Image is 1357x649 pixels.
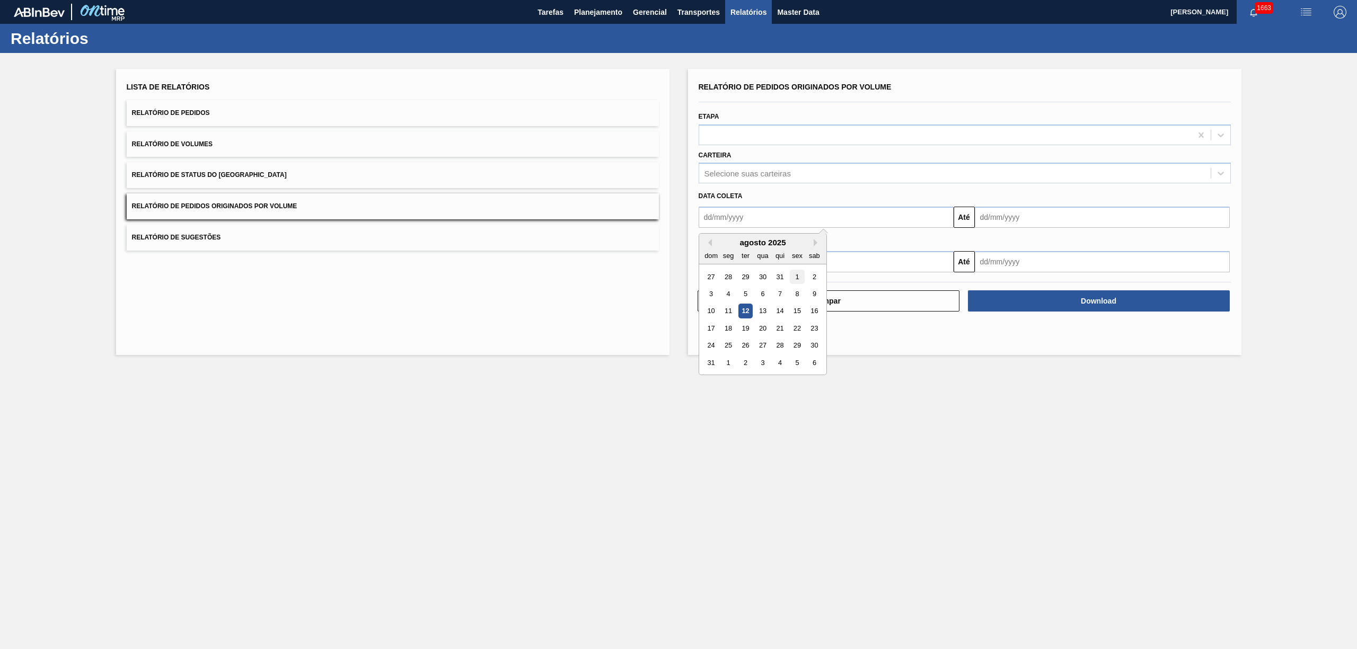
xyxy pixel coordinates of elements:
[699,83,892,91] span: Relatório de Pedidos Originados por Volume
[790,321,804,335] div: Choose sexta-feira, 22 de agosto de 2025
[704,339,718,353] div: Choose domingo, 24 de agosto de 2025
[755,248,770,263] div: qua
[699,192,743,200] span: Data coleta
[807,304,821,318] div: Choose sábado, 16 de agosto de 2025
[721,339,735,353] div: Choose segunda-feira, 25 de agosto de 2025
[699,207,954,228] input: dd/mm/yyyy
[807,355,821,370] div: Choose sábado, 6 de setembro de 2025
[699,113,719,120] label: Etapa
[790,339,804,353] div: Choose sexta-feira, 29 de agosto de 2025
[777,6,819,19] span: Master Data
[790,287,804,301] div: Choose sexta-feira, 8 de agosto de 2025
[132,234,221,241] span: Relatório de Sugestões
[807,270,821,284] div: Choose sábado, 2 de agosto de 2025
[702,268,823,371] div: month 2025-08
[807,339,821,353] div: Choose sábado, 30 de agosto de 2025
[127,100,659,126] button: Relatório de Pedidos
[704,321,718,335] div: Choose domingo, 17 de agosto de 2025
[699,238,826,247] div: agosto 2025
[738,321,752,335] div: Choose terça-feira, 19 de agosto de 2025
[127,225,659,251] button: Relatório de Sugestões
[704,287,718,301] div: Choose domingo, 3 de agosto de 2025
[807,321,821,335] div: Choose sábado, 23 de agosto de 2025
[772,304,787,318] div: Choose quinta-feira, 14 de agosto de 2025
[1237,5,1271,20] button: Notificações
[132,140,213,148] span: Relatório de Volumes
[807,287,821,301] div: Choose sábado, 9 de agosto de 2025
[704,355,718,370] div: Choose domingo, 31 de agosto de 2025
[738,355,752,370] div: Choose terça-feira, 2 de setembro de 2025
[755,287,770,301] div: Choose quarta-feira, 6 de agosto de 2025
[975,207,1230,228] input: dd/mm/yyyy
[755,355,770,370] div: Choose quarta-feira, 3 de setembro de 2025
[968,290,1230,312] button: Download
[633,6,667,19] span: Gerencial
[132,171,287,179] span: Relatório de Status do [GEOGRAPHIC_DATA]
[790,355,804,370] div: Choose sexta-feira, 5 de setembro de 2025
[738,287,752,301] div: Choose terça-feira, 5 de agosto de 2025
[738,270,752,284] div: Choose terça-feira, 29 de julho de 2025
[721,321,735,335] div: Choose segunda-feira, 18 de agosto de 2025
[772,339,787,353] div: Choose quinta-feira, 28 de agosto de 2025
[704,169,791,178] div: Selecione suas carteiras
[1255,2,1273,14] span: 1663
[755,321,770,335] div: Choose quarta-feira, 20 de agosto de 2025
[127,131,659,157] button: Relatório de Volumes
[755,270,770,284] div: Choose quarta-feira, 30 de julho de 2025
[699,152,732,159] label: Carteira
[755,339,770,353] div: Choose quarta-feira, 27 de agosto de 2025
[790,248,804,263] div: sex
[975,251,1230,272] input: dd/mm/yyyy
[721,355,735,370] div: Choose segunda-feira, 1 de setembro de 2025
[698,290,959,312] button: Limpar
[704,270,718,284] div: Choose domingo, 27 de julho de 2025
[127,83,210,91] span: Lista de Relatórios
[738,339,752,353] div: Choose terça-feira, 26 de agosto de 2025
[954,207,975,228] button: Até
[790,270,804,284] div: Choose sexta-feira, 1 de agosto de 2025
[704,248,718,263] div: dom
[721,304,735,318] div: Choose segunda-feira, 11 de agosto de 2025
[790,304,804,318] div: Choose sexta-feira, 15 de agosto de 2025
[704,239,712,246] button: Previous Month
[814,239,821,246] button: Next Month
[677,6,720,19] span: Transportes
[132,109,210,117] span: Relatório de Pedidos
[704,304,718,318] div: Choose domingo, 10 de agosto de 2025
[574,6,622,19] span: Planejamento
[730,6,766,19] span: Relatórios
[721,270,735,284] div: Choose segunda-feira, 28 de julho de 2025
[738,248,752,263] div: ter
[772,270,787,284] div: Choose quinta-feira, 31 de julho de 2025
[721,287,735,301] div: Choose segunda-feira, 4 de agosto de 2025
[954,251,975,272] button: Até
[14,7,65,17] img: TNhmsLtSVTkK8tSr43FrP2fwEKptu5GPRR3wAAAABJRU5ErkJggg==
[755,304,770,318] div: Choose quarta-feira, 13 de agosto de 2025
[738,304,752,318] div: Choose terça-feira, 12 de agosto de 2025
[1334,6,1346,19] img: Logout
[1300,6,1312,19] img: userActions
[721,248,735,263] div: seg
[772,287,787,301] div: Choose quinta-feira, 7 de agosto de 2025
[807,248,821,263] div: sab
[127,193,659,219] button: Relatório de Pedidos Originados por Volume
[772,248,787,263] div: qui
[11,32,199,45] h1: Relatórios
[537,6,563,19] span: Tarefas
[127,162,659,188] button: Relatório de Status do [GEOGRAPHIC_DATA]
[772,355,787,370] div: Choose quinta-feira, 4 de setembro de 2025
[132,202,297,210] span: Relatório de Pedidos Originados por Volume
[772,321,787,335] div: Choose quinta-feira, 21 de agosto de 2025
